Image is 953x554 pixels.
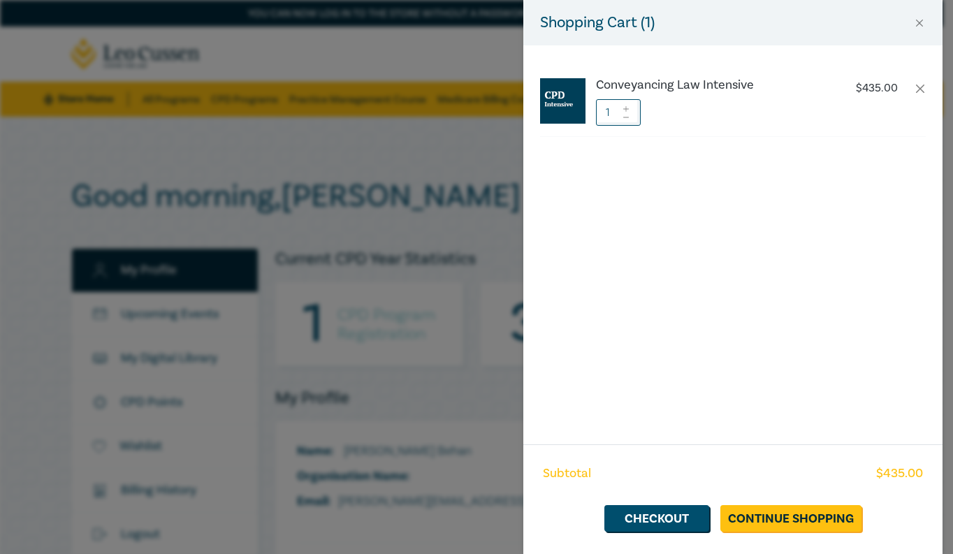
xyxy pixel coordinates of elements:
[596,78,828,92] a: Conveyancing Law Intensive
[540,78,585,124] img: CPD%20Intensive.jpg
[543,465,591,483] span: Subtotal
[913,17,926,29] button: Close
[720,505,861,532] a: Continue Shopping
[540,11,655,34] h5: Shopping Cart ( 1 )
[856,82,898,95] p: $ 435.00
[604,505,709,532] a: Checkout
[876,465,923,483] span: $ 435.00
[596,99,641,126] input: 1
